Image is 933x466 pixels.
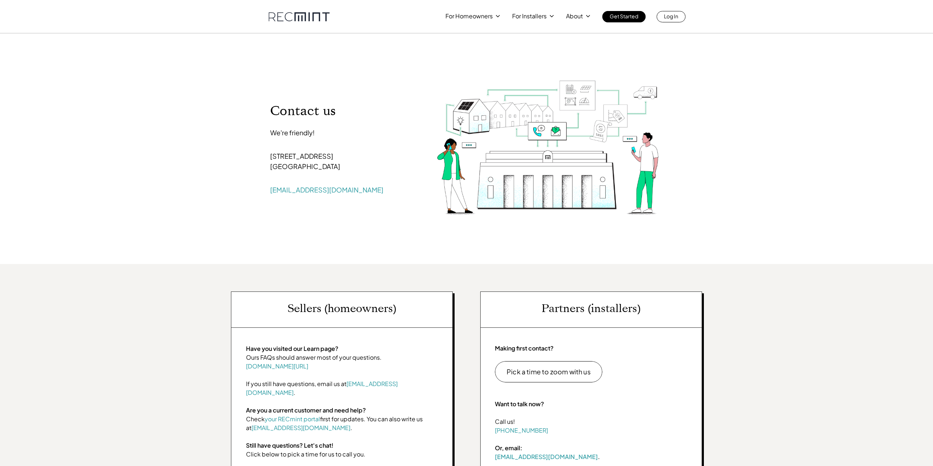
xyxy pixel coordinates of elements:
p: Are you a current customer and need help? [246,406,438,415]
p: Partners (installers) [541,302,641,315]
a: Log In [657,11,686,22]
p: Making first contact? [495,344,687,353]
a: Pick a time to zoom with us [495,361,602,382]
a: your RECmint portal [265,415,320,423]
a: [EMAIL_ADDRESS][DOMAIN_NAME] [246,380,398,396]
p: Click below to pick a time for us to call you. [246,450,438,459]
a: [PHONE_NUMBER] [495,426,548,434]
p: For Installers [512,11,547,21]
a: [DOMAIN_NAME][URL] [246,362,308,370]
p: Have you visited our Learn page? [246,344,438,353]
p: Still have questions? Let's chat! [246,441,438,450]
p: About [566,11,583,21]
p: Check first for updates. You can also write us at . [246,415,438,441]
p: Call us! [495,408,687,426]
p: Ours FAQs should answer most of your questions. [246,353,438,371]
a: [EMAIL_ADDRESS][DOMAIN_NAME] [270,186,383,194]
p: Pick a time to zoom with us [507,368,591,375]
p: We're friendly! [270,128,414,138]
p: If you still have questions, email us at . [246,379,438,397]
a: [EMAIL_ADDRESS][DOMAIN_NAME] [495,453,598,461]
p: [STREET_ADDRESS] [GEOGRAPHIC_DATA] [270,141,414,182]
p: Want to talk now? [495,400,687,408]
p: Sellers (homeowners) [287,302,397,315]
a: [EMAIL_ADDRESS][DOMAIN_NAME] [251,424,350,432]
p: . [495,452,687,461]
p: Contact us [270,103,414,119]
p: For Homeowners [445,11,493,21]
a: Get Started [602,11,646,22]
p: Log In [664,11,678,21]
p: Get Started [610,11,638,21]
p: Or, email: [495,444,687,452]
